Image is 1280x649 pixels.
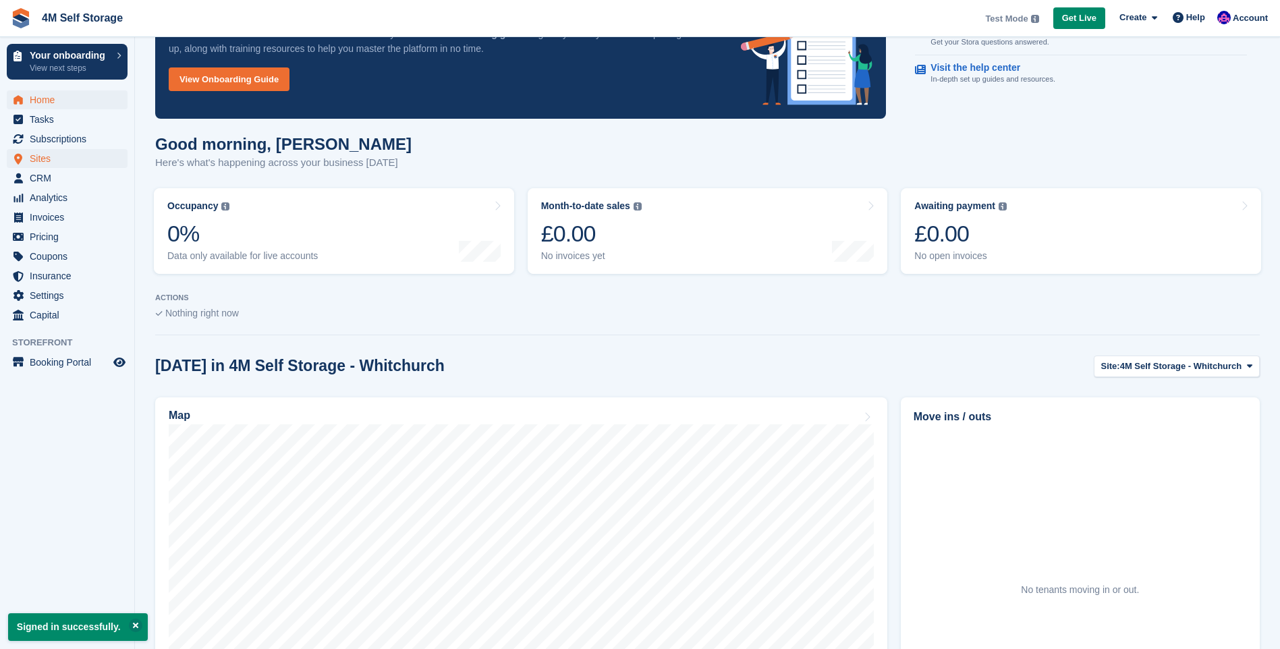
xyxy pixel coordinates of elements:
div: £0.00 [914,220,1007,248]
p: Your onboarding [30,51,110,60]
span: Create [1119,11,1146,24]
a: menu [7,149,128,168]
p: In-depth set up guides and resources. [930,74,1055,85]
div: No open invoices [914,250,1007,262]
a: 4M Self Storage [36,7,128,29]
span: Invoices [30,208,111,227]
a: menu [7,227,128,246]
a: menu [7,266,128,285]
h2: Move ins / outs [914,409,1247,425]
button: Site: 4M Self Storage - Whitchurch [1094,356,1260,378]
div: Data only available for live accounts [167,250,318,262]
span: Capital [30,306,111,324]
p: Signed in successfully. [8,613,148,641]
img: icon-info-grey-7440780725fd019a000dd9b08b2336e03edf1995a4989e88bcd33f0948082b44.svg [221,202,229,210]
div: No invoices yet [541,250,642,262]
a: Chat to support Get your Stora questions answered. [915,18,1247,55]
div: 0% [167,220,318,248]
span: Get Live [1062,11,1096,25]
span: Storefront [12,336,134,349]
p: ACTIONS [155,293,1260,302]
a: menu [7,353,128,372]
a: Awaiting payment £0.00 No open invoices [901,188,1261,274]
span: Subscriptions [30,130,111,148]
span: 4M Self Storage - Whitchurch [1120,360,1242,373]
img: Pete Clutton [1217,11,1231,24]
p: Welcome to Stora! Press the button below to access your . It gives you easy to follow steps to ge... [169,26,719,56]
p: Visit the help center [930,62,1045,74]
span: Booking Portal [30,353,111,372]
a: menu [7,130,128,148]
a: menu [7,286,128,305]
h2: [DATE] in 4M Self Storage - Whitchurch [155,357,445,375]
span: Site: [1101,360,1120,373]
a: Preview store [111,354,128,370]
a: Occupancy 0% Data only available for live accounts [154,188,514,274]
span: CRM [30,169,111,188]
img: icon-info-grey-7440780725fd019a000dd9b08b2336e03edf1995a4989e88bcd33f0948082b44.svg [634,202,642,210]
span: Help [1186,11,1205,24]
a: menu [7,169,128,188]
img: stora-icon-8386f47178a22dfd0bd8f6a31ec36ba5ce8667c1dd55bd0f319d3a0aa187defe.svg [11,8,31,28]
a: Month-to-date sales £0.00 No invoices yet [528,188,888,274]
h2: Map [169,410,190,422]
img: icon-info-grey-7440780725fd019a000dd9b08b2336e03edf1995a4989e88bcd33f0948082b44.svg [1031,15,1039,23]
span: Coupons [30,247,111,266]
span: Account [1233,11,1268,25]
span: Insurance [30,266,111,285]
img: onboarding-info-6c161a55d2c0e0a8cae90662b2fe09162a5109e8cc188191df67fb4f79e88e88.svg [741,4,873,105]
a: menu [7,247,128,266]
div: Occupancy [167,200,218,212]
h1: Good morning, [PERSON_NAME] [155,135,412,153]
span: Analytics [30,188,111,207]
a: menu [7,90,128,109]
div: No tenants moving in or out. [1021,583,1139,597]
p: Here's what's happening across your business [DATE] [155,155,412,171]
p: Get your Stora questions answered. [930,36,1049,48]
span: Nothing right now [165,308,239,318]
img: blank_slate_check_icon-ba018cac091ee9be17c0a81a6c232d5eb81de652e7a59be601be346b1b6ddf79.svg [155,311,163,316]
a: menu [7,208,128,227]
a: Your onboarding View next steps [7,44,128,80]
span: Home [30,90,111,109]
a: Visit the help center In-depth set up guides and resources. [915,55,1247,92]
div: Awaiting payment [914,200,995,212]
a: menu [7,306,128,324]
span: Settings [30,286,111,305]
a: Get Live [1053,7,1105,30]
img: icon-info-grey-7440780725fd019a000dd9b08b2336e03edf1995a4989e88bcd33f0948082b44.svg [999,202,1007,210]
span: Pricing [30,227,111,246]
div: Month-to-date sales [541,200,630,212]
a: View Onboarding Guide [169,67,289,91]
div: £0.00 [541,220,642,248]
a: menu [7,110,128,129]
span: Test Mode [985,12,1028,26]
a: menu [7,188,128,207]
span: Sites [30,149,111,168]
span: Tasks [30,110,111,129]
p: View next steps [30,62,110,74]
